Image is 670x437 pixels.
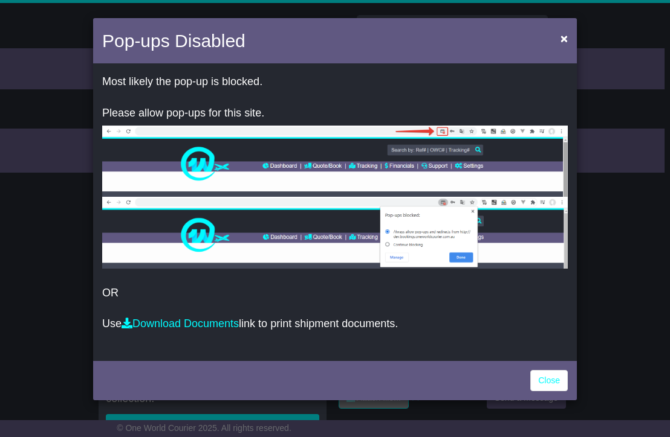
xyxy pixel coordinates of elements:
a: Close [530,370,568,391]
img: allow-popup-2.png [102,197,568,269]
span: × [561,31,568,45]
div: OR [93,66,577,358]
p: Please allow pop-ups for this site. [102,107,568,120]
p: Use link to print shipment documents. [102,317,568,331]
img: allow-popup-1.png [102,126,568,197]
a: Download Documents [122,317,239,330]
p: Most likely the pop-up is blocked. [102,75,568,89]
h4: Pop-ups Disabled [102,27,246,54]
button: Close [555,26,574,51]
